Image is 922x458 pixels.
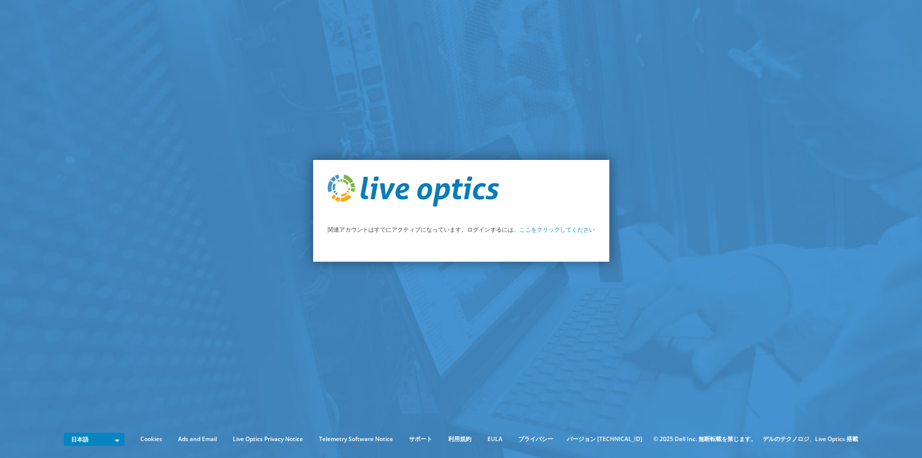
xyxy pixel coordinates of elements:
a: ここをクリックしてください [519,225,595,234]
p: 関連アカウントはすでにアクティブになっています。ログインするには、 [328,224,595,235]
li: バージョン [TECHNICAL_ID] [562,434,647,444]
a: Telemetry Software Notice [312,434,400,444]
a: サポート [402,434,439,444]
a: Cookies [133,434,169,444]
a: Live Optics Privacy Notice [226,434,310,444]
a: 利用規約 [441,434,479,444]
a: EULA [480,434,510,444]
img: live_optics_svg.svg [328,174,499,206]
li: © 2025 Dell Inc. 無断転載を禁じます。 [649,434,761,444]
a: プライバシー [511,434,560,444]
a: Ads and Email [171,434,224,444]
li: デルのテクノロジ、Live Optics 搭載 [763,434,858,444]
